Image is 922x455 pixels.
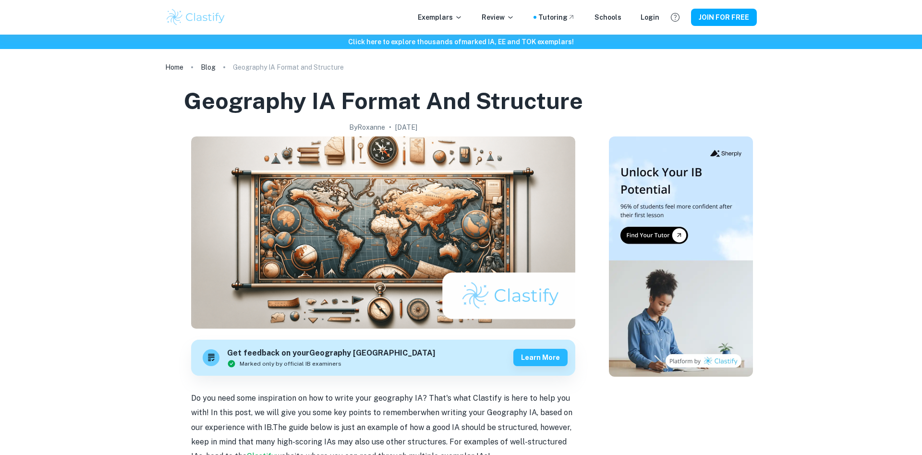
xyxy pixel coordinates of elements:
h2: By Roxanne [349,122,385,133]
a: Blog [201,61,216,74]
button: Help and Feedback [667,9,683,25]
img: Thumbnail [609,136,753,377]
p: • [389,122,391,133]
a: Home [165,61,183,74]
a: Login [641,12,659,23]
span: when writing your Geography IA, based on our experience with IB. [191,408,572,431]
h1: Geography IA Format and Structure [184,86,583,116]
button: Learn more [513,349,568,366]
h6: Click here to explore thousands of marked IA, EE and TOK exemplars ! [2,37,920,47]
h2: [DATE] [395,122,417,133]
button: JOIN FOR FREE [691,9,757,26]
img: Clastify logo [165,8,226,27]
a: Tutoring [538,12,575,23]
h6: Get feedback on your Geography [GEOGRAPHIC_DATA] [227,347,435,359]
p: Review [482,12,514,23]
a: Get feedback on yourGeography [GEOGRAPHIC_DATA]Marked only by official IB examinersLearn more [191,340,575,376]
p: Exemplars [418,12,462,23]
a: Schools [594,12,621,23]
p: Geography IA Format and Structure [233,62,344,73]
img: Geography IA Format and Structure cover image [191,136,575,329]
span: Marked only by official IB examiners [240,359,341,368]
